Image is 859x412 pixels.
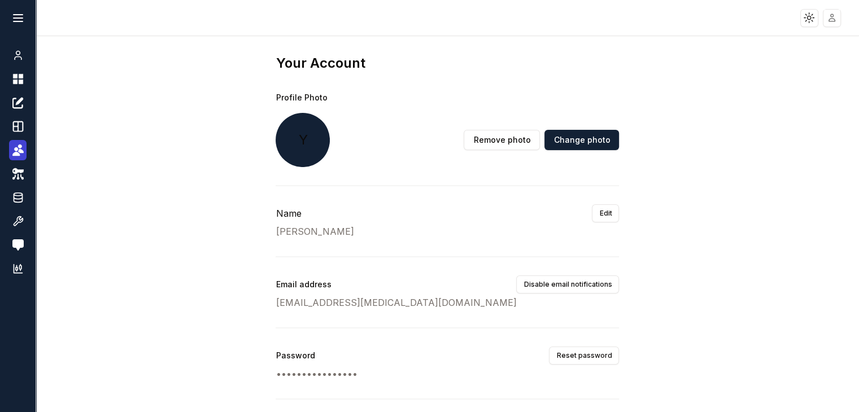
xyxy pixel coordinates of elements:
[276,113,330,167] span: Y
[276,352,315,360] label: Password
[276,225,619,238] p: [PERSON_NAME]
[824,10,840,26] img: placeholder-user.jpg
[276,296,619,309] p: [EMAIL_ADDRESS][MEDICAL_DATA][DOMAIN_NAME]
[276,367,619,380] p: ••••••••••••••••
[276,207,301,220] div: Name
[276,280,331,288] label: Email address
[544,130,619,150] button: Change photo
[276,93,327,102] label: Profile Photo
[464,130,540,150] button: Remove photo
[276,54,619,72] h1: Your Account
[12,239,24,251] img: feedback
[592,204,619,222] button: Edit
[516,275,619,293] button: Disable email notifications
[549,347,619,365] button: Reset password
